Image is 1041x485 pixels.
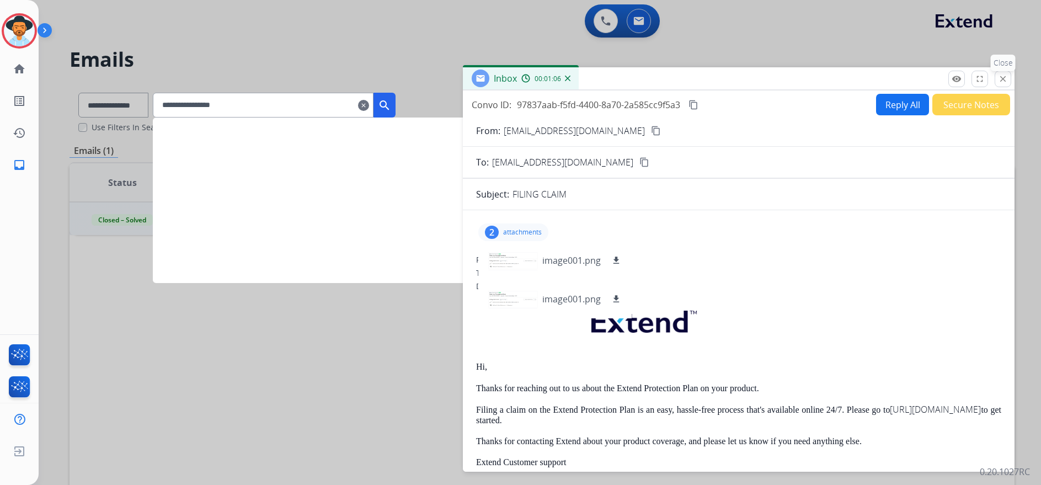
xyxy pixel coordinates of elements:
[975,74,985,84] mat-icon: fullscreen
[476,457,1001,467] p: Extend Customer support
[476,281,1001,292] div: Date:
[492,156,633,169] span: [EMAIL_ADDRESS][DOMAIN_NAME]
[998,74,1008,84] mat-icon: close
[476,362,1001,372] p: Hi,
[476,156,489,169] p: To:
[4,15,35,46] img: avatar
[472,98,511,111] p: Convo ID:
[890,403,981,415] a: [URL][DOMAIN_NAME]
[476,404,1001,425] p: Filing a claim on the Extend Protection Plan is an easy, hassle-free process that's available onl...
[651,126,661,136] mat-icon: content_copy
[688,100,698,110] mat-icon: content_copy
[476,436,1001,446] p: Thanks for contacting Extend about your product coverage, and please let us know if you need anyt...
[13,126,26,140] mat-icon: history
[991,55,1016,71] p: Close
[980,465,1030,478] p: 0.20.1027RC
[476,124,500,137] p: From:
[494,72,517,84] span: Inbox
[476,188,509,201] p: Subject:
[535,74,561,83] span: 00:01:06
[13,62,26,76] mat-icon: home
[476,254,1001,265] div: From:
[542,254,601,267] p: image001.png
[611,294,621,304] mat-icon: download
[995,71,1011,87] button: Close
[476,268,1001,279] div: To:
[503,228,542,237] p: attachments
[504,124,645,137] p: [EMAIL_ADDRESS][DOMAIN_NAME]
[611,255,621,265] mat-icon: download
[13,94,26,108] mat-icon: list_alt
[517,99,680,111] span: 97837aab-f5fd-4400-8a70-2a585cc9f5a3
[476,383,1001,393] p: Thanks for reaching out to us about the Extend Protection Plan on your product.
[513,188,567,201] p: FILING CLAIM
[578,297,708,341] img: extend.png
[876,94,929,115] button: Reply All
[485,226,499,239] div: 2
[542,292,601,306] p: image001.png
[358,99,369,112] mat-icon: clear
[639,157,649,167] mat-icon: content_copy
[378,99,391,112] mat-icon: search
[13,158,26,172] mat-icon: inbox
[952,74,962,84] mat-icon: remove_red_eye
[932,94,1010,115] button: Secure Notes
